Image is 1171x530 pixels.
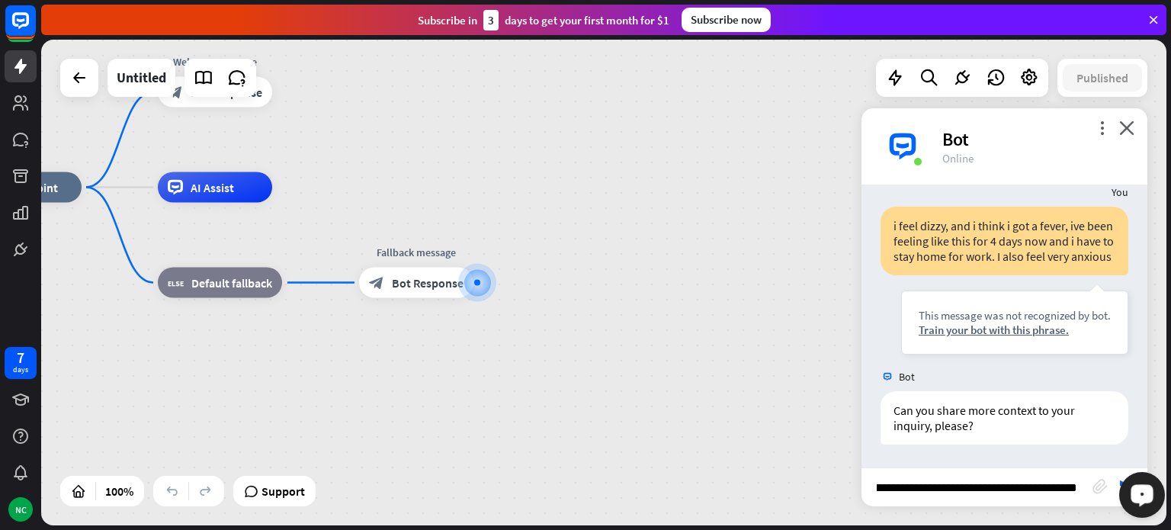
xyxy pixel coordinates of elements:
div: Welcome message [146,54,284,69]
div: Subscribe in days to get your first month for $1 [418,10,669,31]
i: block_bot_response [369,275,384,291]
span: Bot [899,370,915,384]
button: Published [1063,64,1142,92]
span: AI Assist [191,180,234,195]
div: NC [8,497,33,522]
i: block_fallback [168,275,184,291]
div: This message was not recognized by bot. [919,308,1111,323]
i: more_vert [1095,120,1109,135]
div: i feel dizzy, and i think i got a fever, ive been feeling like this for 4 days now and i have to ... [881,207,1128,275]
i: block_attachment [1092,479,1108,494]
div: 7 [17,351,24,365]
div: 3 [483,10,499,31]
span: Default fallback [191,275,272,291]
i: close [1119,120,1134,135]
div: days [13,365,28,375]
div: Bot [942,127,1129,151]
div: Online [942,151,1129,165]
div: Can you share more context to your inquiry, please? [881,391,1128,445]
span: You [1112,185,1128,199]
span: Support [261,479,305,503]
span: Bot Response [392,275,464,291]
iframe: LiveChat chat widget [1107,466,1171,530]
div: Subscribe now [682,8,771,32]
div: Untitled [117,59,166,97]
div: 100% [101,479,138,503]
a: 7 days [5,347,37,379]
div: Fallback message [348,245,485,260]
div: Train your bot with this phrase. [919,323,1111,337]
